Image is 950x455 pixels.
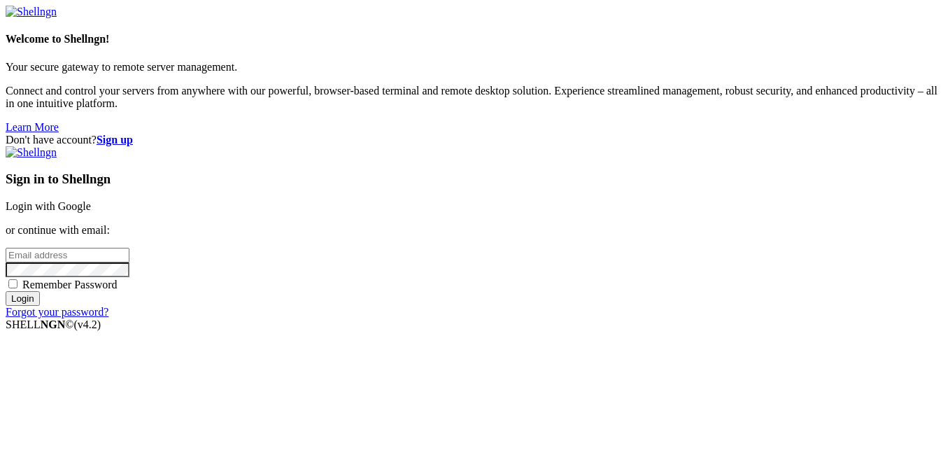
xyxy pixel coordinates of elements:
a: Login with Google [6,200,91,212]
a: Sign up [97,134,133,146]
span: 4.2.0 [74,318,101,330]
p: or continue with email: [6,224,944,237]
a: Forgot your password? [6,306,108,318]
span: Remember Password [22,279,118,290]
a: Learn More [6,121,59,133]
h4: Welcome to Shellngn! [6,33,944,45]
div: Don't have account? [6,134,944,146]
img: Shellngn [6,146,57,159]
input: Email address [6,248,129,262]
img: Shellngn [6,6,57,18]
b: NGN [41,318,66,330]
span: SHELL © [6,318,101,330]
input: Login [6,291,40,306]
h3: Sign in to Shellngn [6,171,944,187]
input: Remember Password [8,279,17,288]
p: Connect and control your servers from anywhere with our powerful, browser-based terminal and remo... [6,85,944,110]
p: Your secure gateway to remote server management. [6,61,944,73]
